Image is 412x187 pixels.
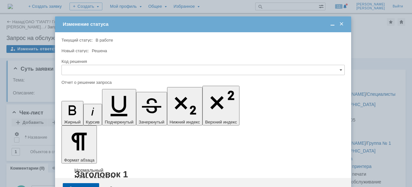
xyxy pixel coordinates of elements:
span: Курсив [86,120,100,124]
span: Свернуть (Ctrl + M) [329,21,336,27]
span: Решена [92,48,107,53]
span: Верхний индекс [205,120,237,124]
div: Код решения [61,59,343,64]
span: Формат абзаца [64,158,94,162]
label: Новый статус: [61,48,89,53]
a: Заголовок 2 [74,175,115,182]
span: Закрыть [338,21,345,27]
button: Формат абзаца [61,125,97,163]
div: Изменение статуса [63,21,345,27]
div: Отчет о решении запроса [61,80,343,84]
button: Нижний индекс [167,87,203,125]
button: Подчеркнутый [102,89,136,125]
span: Нижний индекс [170,120,200,124]
span: Жирный [64,120,81,124]
a: Нормальный [74,167,103,173]
button: Зачеркнутый [136,92,167,125]
span: В работе [96,38,113,43]
a: Заголовок 1 [74,169,128,179]
span: Подчеркнутый [105,120,133,124]
button: Жирный [61,101,83,125]
button: Верхний индекс [202,86,239,125]
span: Зачеркнутый [139,120,164,124]
label: Текущий статус: [61,38,93,43]
button: Курсив [83,104,102,125]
